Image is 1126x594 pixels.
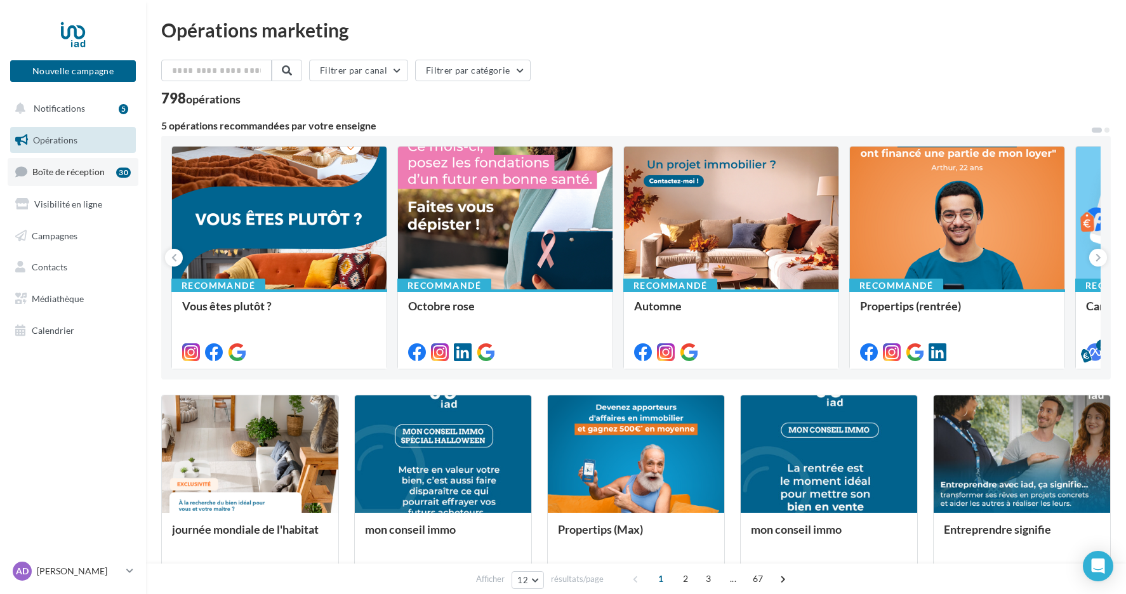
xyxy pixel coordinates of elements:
[34,199,102,209] span: Visibilité en ligne
[558,523,714,548] div: Propertips (Max)
[8,254,138,280] a: Contacts
[186,93,241,105] div: opérations
[944,523,1100,548] div: Entreprendre signifie
[408,300,602,325] div: Octobre rose
[8,158,138,185] a: Boîte de réception30
[116,168,131,178] div: 30
[1083,551,1113,581] div: Open Intercom Messenger
[172,523,328,548] div: journée mondiale de l'habitat
[16,565,29,577] span: AD
[161,91,241,105] div: 798
[36,20,62,30] div: v 4.0.25
[33,135,77,145] span: Opérations
[309,60,408,81] button: Filtrer par canal
[10,559,136,583] a: AD [PERSON_NAME]
[8,127,138,154] a: Opérations
[751,523,907,548] div: mon conseil immo
[723,569,743,589] span: ...
[32,166,105,177] span: Boîte de réception
[551,573,604,585] span: résultats/page
[698,569,719,589] span: 3
[20,33,30,43] img: website_grey.svg
[37,565,121,577] p: [PERSON_NAME]
[1096,340,1108,351] div: 5
[517,575,528,585] span: 12
[32,261,67,272] span: Contacts
[65,75,98,83] div: Domaine
[623,279,717,293] div: Recommandé
[476,573,505,585] span: Afficher
[8,286,138,312] a: Médiathèque
[8,95,133,122] button: Notifications 5
[158,75,194,83] div: Mots-clés
[20,20,30,30] img: logo_orange.svg
[32,230,77,241] span: Campagnes
[8,191,138,218] a: Visibilité en ligne
[171,279,265,293] div: Recommandé
[8,317,138,344] a: Calendrier
[512,571,544,589] button: 12
[182,300,376,325] div: Vous êtes plutôt ?
[651,569,671,589] span: 1
[860,300,1054,325] div: Propertips (rentrée)
[849,279,943,293] div: Recommandé
[51,74,62,84] img: tab_domain_overview_orange.svg
[33,33,143,43] div: Domaine: [DOMAIN_NAME]
[161,121,1090,131] div: 5 opérations recommandées par votre enseigne
[634,300,828,325] div: Automne
[34,103,85,114] span: Notifications
[119,104,128,114] div: 5
[32,325,74,336] span: Calendrier
[8,223,138,249] a: Campagnes
[675,569,696,589] span: 2
[365,523,521,548] div: mon conseil immo
[144,74,154,84] img: tab_keywords_by_traffic_grey.svg
[748,569,769,589] span: 67
[32,293,84,304] span: Médiathèque
[161,20,1111,39] div: Opérations marketing
[10,60,136,82] button: Nouvelle campagne
[397,279,491,293] div: Recommandé
[415,60,531,81] button: Filtrer par catégorie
